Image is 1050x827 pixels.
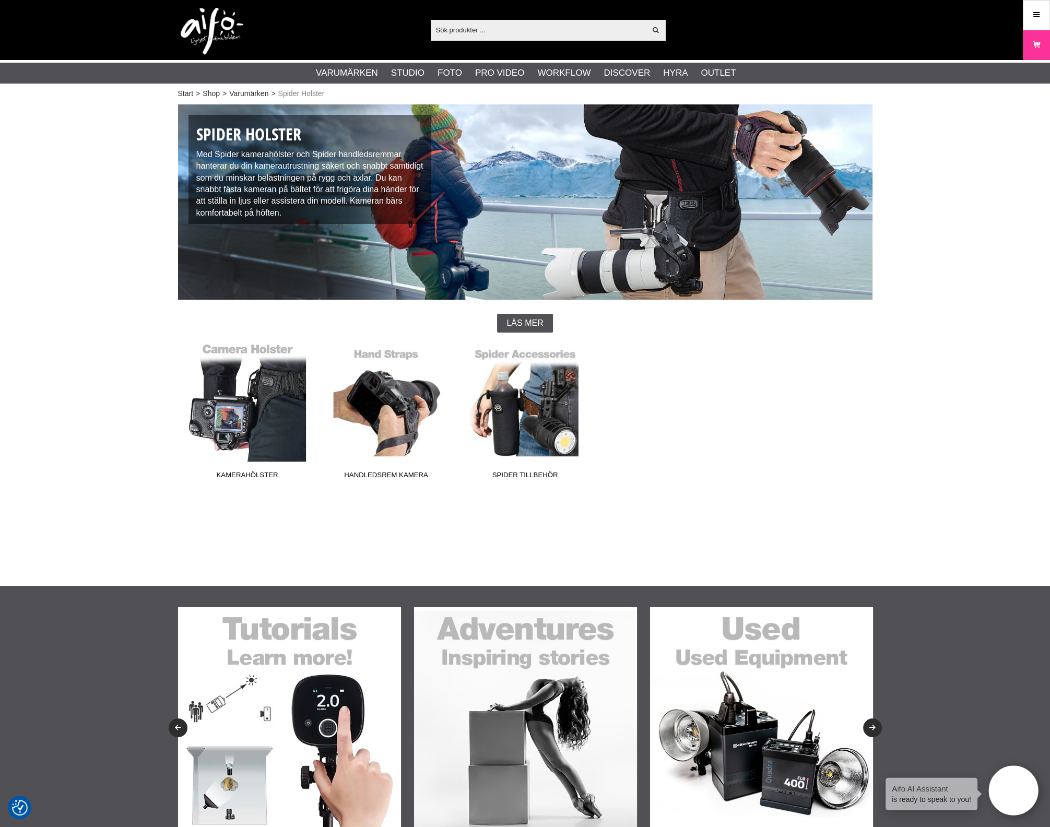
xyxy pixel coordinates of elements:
[222,88,227,99] span: >
[663,66,688,80] a: Hyra
[178,470,317,484] span: Kamerahölster
[506,318,543,328] span: Läs mer
[178,88,194,99] a: Start
[317,470,456,484] span: Handledsrem Kamera
[438,66,462,80] a: Foto
[203,88,220,99] a: Shop
[391,66,424,80] a: Studio
[892,783,971,794] h4: Aifo AI Assistant
[537,66,591,80] a: Workflow
[278,88,325,99] span: Spider Holster
[316,66,378,80] a: Varumärken
[604,66,650,80] a: Discover
[475,66,524,80] a: Pro Video
[12,800,28,816] img: Revisit consent button
[886,778,977,810] div: is ready to speak to you!
[701,66,736,80] a: Outlet
[456,343,595,484] a: Spider Tillbehör
[863,718,882,737] button: Next
[181,8,243,55] img: logo.png
[169,718,187,737] button: Previous
[456,470,595,484] span: Spider Tillbehör
[188,115,432,224] div: Med Spider kamerahölster och Spider handledsremmar hanterar du din kamerautrustning säkert och sn...
[12,798,28,817] button: Samtyckesinställningar
[178,104,872,300] img: Spider Camera Holster System
[317,343,456,484] a: Handledsrem Kamera
[196,88,200,99] span: >
[431,22,646,38] input: Sök produkter ...
[178,343,317,484] a: Kamerahölster
[271,88,275,99] span: >
[229,88,268,99] a: Varumärken
[196,123,424,146] h1: Spider Holster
